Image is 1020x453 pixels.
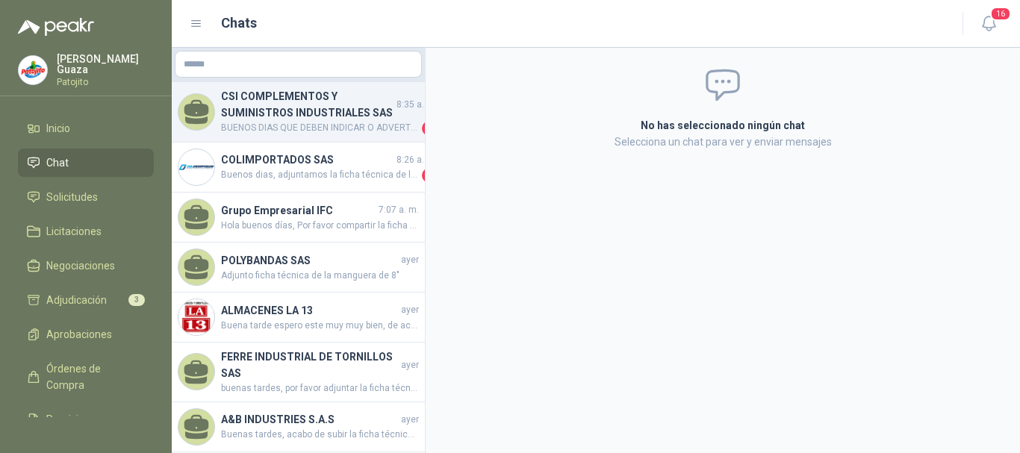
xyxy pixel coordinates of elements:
span: 1 [422,121,437,136]
p: Patojito [57,78,154,87]
a: Grupo Empresarial IFC7:07 a. m.Hola buenos días, Por favor compartir la ficha técnica. [172,193,425,243]
h4: CSI COMPLEMENTOS Y SUMINISTROS INDUSTRIALES SAS [221,88,394,121]
p: [PERSON_NAME] Guaza [57,54,154,75]
h1: Chats [221,13,257,34]
a: FERRE INDUSTRIAL DE TORNILLOS SASayerbuenas tardes, por favor adjuntar la ficha técnica, muchas g... [172,343,425,402]
a: Solicitudes [18,183,154,211]
span: Adjudicación [46,292,107,308]
img: Company Logo [19,56,47,84]
a: Company LogoALMACENES LA 13ayerBuena tarde espero este muy muy bien, de acuerdo a la informacion ... [172,293,425,343]
span: Hola buenos días, Por favor compartir la ficha técnica. [221,219,419,233]
span: Aprobaciones [46,326,112,343]
a: CSI COMPLEMENTOS Y SUMINISTROS INDUSTRIALES SAS8:35 a. m.BUENOS DIAS QUE DEBEN INDICAR O ADVERTIR... [172,82,425,143]
span: ayer [401,303,419,317]
span: Buenas tardes, acabo de subir la ficha técnica de la válvula para que por favor la revises, esa e... [221,428,419,442]
span: Chat [46,154,69,171]
span: 1 [422,168,437,183]
a: POLYBANDAS SASayerAdjunto ficha técnica de la manguera de 8" [172,243,425,293]
span: ayer [401,358,419,372]
span: Inicio [46,120,70,137]
img: Company Logo [178,299,214,335]
img: Logo peakr [18,18,94,36]
span: Negociaciones [46,257,115,274]
span: buenas tardes, por favor adjuntar la ficha técnica, muchas gracias [221,381,419,396]
span: 7:07 a. m. [379,203,419,217]
span: 16 [990,7,1011,21]
a: Licitaciones [18,217,154,246]
span: Buenos dias, adjuntamos la ficha técnica de la manguera, informando todas sus especificaciones [221,168,419,183]
a: Remisiones [18,405,154,434]
span: Remisiones [46,411,102,428]
h4: POLYBANDAS SAS [221,252,398,269]
h4: COLIMPORTADOS SAS [221,151,394,168]
a: Órdenes de Compra [18,354,154,399]
span: BUENOS DIAS QUE DEBEN INDICAR O ADVERTIR LAS PLACAS DE SEÑALIZACION [221,121,419,136]
a: Aprobaciones [18,320,154,349]
a: Chat [18,149,154,177]
span: Adjunto ficha técnica de la manguera de 8" [221,269,419,283]
a: Company LogoCOLIMPORTADOS SAS8:26 a. m.Buenos dias, adjuntamos la ficha técnica de la manguera, i... [172,143,425,193]
h4: ALMACENES LA 13 [221,302,398,319]
span: Buena tarde espero este muy muy bien, de acuerdo a la informacion que me brinda fabricante no hab... [221,319,419,333]
span: 3 [128,294,145,306]
span: ayer [401,253,419,267]
span: 8:35 a. m. [397,98,437,112]
span: 8:26 a. m. [397,153,437,167]
h4: A&B INDUSTRIES S.A.S [221,411,398,428]
h4: FERRE INDUSTRIAL DE TORNILLOS SAS [221,349,398,381]
a: Adjudicación3 [18,286,154,314]
a: Inicio [18,114,154,143]
p: Selecciona un chat para ver y enviar mensajes [462,134,983,150]
span: Órdenes de Compra [46,360,140,393]
a: A&B INDUSTRIES S.A.SayerBuenas tardes, acabo de subir la ficha técnica de la válvula para que por... [172,402,425,452]
img: Company Logo [178,149,214,185]
a: Negociaciones [18,252,154,280]
button: 16 [975,10,1002,37]
span: Licitaciones [46,223,102,240]
h4: Grupo Empresarial IFC [221,202,376,219]
h2: No has seleccionado ningún chat [462,117,983,134]
span: Solicitudes [46,189,98,205]
span: ayer [401,413,419,427]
